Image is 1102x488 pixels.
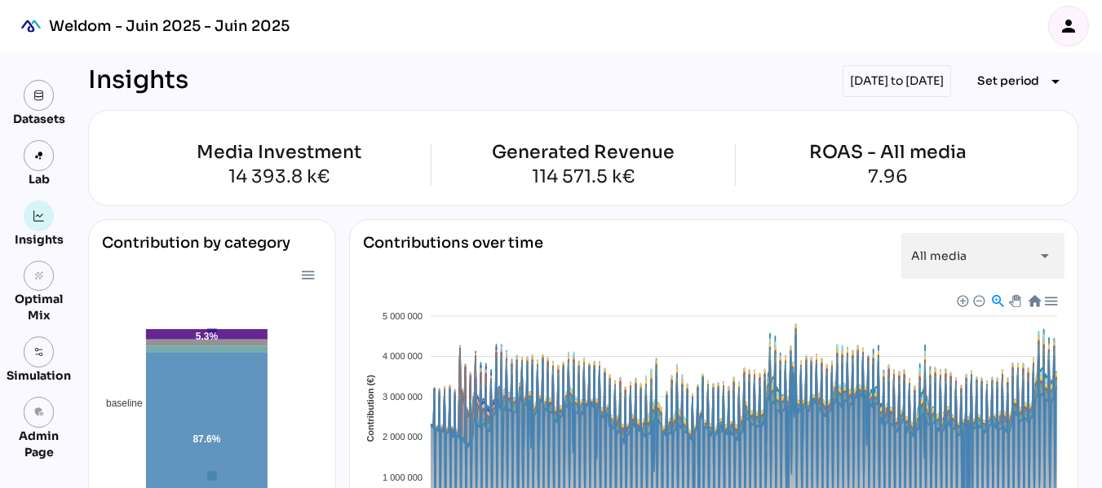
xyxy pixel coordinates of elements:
div: ROAS - All media [809,143,967,161]
div: Contribution by category [102,233,322,266]
div: 7.96 [809,168,967,186]
div: mediaROI [13,8,49,44]
i: arrow_drop_down [1046,72,1065,91]
text: Contribution (€) [365,375,375,442]
div: Zoom In [956,294,967,306]
div: Generated Revenue [492,143,675,161]
div: Insights [88,65,188,97]
div: Lab [21,171,57,187]
i: admin_panel_settings [33,407,45,418]
div: Optimal Mix [7,291,71,323]
tspan: 1 000 000 [383,473,423,482]
tspan: 2 000 000 [383,432,423,442]
div: Panning [1008,295,1018,305]
i: person [1059,16,1078,36]
button: Expand "Set period" [964,67,1078,96]
span: Set period [977,71,1039,90]
div: Media Investment [126,143,430,161]
div: Simulation [7,367,71,384]
div: Admin Page [7,428,71,460]
div: Contributions over time [363,233,543,279]
i: arrow_drop_down [1035,246,1055,266]
tspan: 3 000 000 [383,392,423,402]
div: Reset Zoom [1026,293,1040,307]
span: baseline [94,398,143,409]
div: Zoom Out [972,294,984,306]
img: graph.svg [33,210,45,222]
img: settings.svg [33,346,45,358]
div: Insights [15,231,64,248]
div: Menu [300,267,314,281]
tspan: 4 000 000 [383,351,423,361]
i: grain [33,270,45,282]
div: Weldom - Juin 2025 - Juin 2025 [49,16,290,36]
div: Menu [1042,293,1056,307]
tspan: 5 000 000 [383,311,423,321]
span: All media [911,248,967,263]
img: lab.svg [33,150,45,161]
div: Datasets [13,111,65,127]
img: data.svg [33,90,45,101]
div: Selection Zoom [989,293,1003,307]
div: 114 571.5 k€ [492,168,675,186]
div: 14 393.8 k€ [126,168,430,186]
div: [DATE] to [DATE] [843,65,951,97]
